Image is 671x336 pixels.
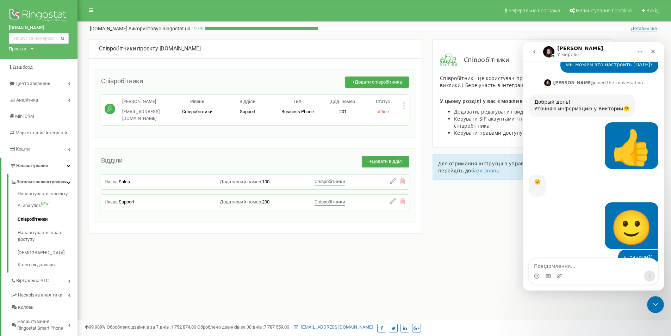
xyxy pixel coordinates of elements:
[646,8,659,13] span: Вихід
[182,109,213,114] span: Співробітники
[119,179,130,184] span: Sales
[18,304,33,311] span: Колбек
[372,159,402,164] span: Додати відділ
[18,226,77,246] a: Налаштування прав доступу
[281,109,314,114] span: Business Phone
[508,8,560,13] span: Реферальна програма
[454,129,591,136] span: Керувати правами доступу співробітників до проєкту.
[190,99,204,104] span: Рівень
[17,179,67,185] span: Загальні налаштування
[220,199,262,204] span: Додатковий номер:
[122,109,172,122] p: [EMAIL_ADDRESS][DOMAIN_NAME]
[471,167,499,174] a: бази знань
[9,45,26,52] div: Проєкти
[101,157,123,164] span: Відділи
[11,313,77,334] a: Налаштування Ringostat Smart Phone
[13,65,33,70] span: Дашборд
[315,199,345,204] span: Співробітники
[294,324,373,330] a: [EMAIL_ADDRESS][DOMAIN_NAME]
[119,199,134,204] span: Support
[107,324,196,330] span: Оброблено дзвінків за 7 днів :
[99,45,158,52] span: Співробітники проєкту
[16,146,30,152] span: Кошти
[18,199,77,213] a: AI analyticsNEW
[315,179,345,184] span: Співробітники
[17,318,68,331] span: Налаштування Ringostat Smart Phone
[345,77,409,88] button: +Додати співробітника
[16,97,38,103] span: Аналiтика
[9,33,69,44] input: Пошук за номером
[90,25,191,32] p: [DOMAIN_NAME]
[129,26,191,31] span: використовує Ringostat на
[293,99,302,104] span: Тип
[191,25,205,32] p: 27 %
[15,114,34,119] span: Mini CRM
[16,163,48,168] span: Налаштування
[355,79,402,85] span: Додати співробітника
[262,179,269,184] span: 100
[457,55,509,65] span: Співробітники
[240,109,255,114] span: Support
[171,324,196,330] u: 1 752 874,00
[197,324,289,330] span: Оброблено дзвінків за 30 днів :
[18,292,62,299] span: Наскрізна аналітика
[11,174,77,188] a: Загальні налаштування
[105,199,119,204] span: Назва:
[262,199,269,204] span: 200
[18,213,77,226] a: Співробітники
[438,160,603,174] span: Для отримання інструкції з управління співробітниками проєкту перейдіть до
[18,260,77,268] a: Категорії дзвінків
[523,42,664,291] iframe: Intercom live chat
[440,98,534,104] span: У цьому розділі у вас є можливість:
[1,158,77,174] a: Налаштування
[99,45,411,53] div: [DOMAIN_NAME]
[15,130,67,135] span: Маркетплейс інтеграцій
[11,301,77,314] a: Колбек
[9,25,69,31] a: [DOMAIN_NAME]
[15,81,50,86] span: Центр звернень
[323,109,363,115] p: 201
[240,99,256,104] span: Відділи
[631,26,657,31] span: Детальніше
[122,98,172,105] p: [PERSON_NAME]
[454,115,567,129] span: Керувати SIP акаунтами і номерами кожного співробітника;
[377,109,389,114] span: offline
[11,287,77,301] a: Наскрізна аналітика
[105,179,119,184] span: Назва:
[330,99,355,104] span: Дод. номер
[647,296,664,313] iframe: Intercom live chat
[16,277,49,284] span: Віртуальна АТС
[264,324,289,330] u: 7 787 559,00
[101,77,143,85] span: Співробітники
[220,179,262,184] span: Додатковий номер:
[18,246,77,260] a: [DEMOGRAPHIC_DATA]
